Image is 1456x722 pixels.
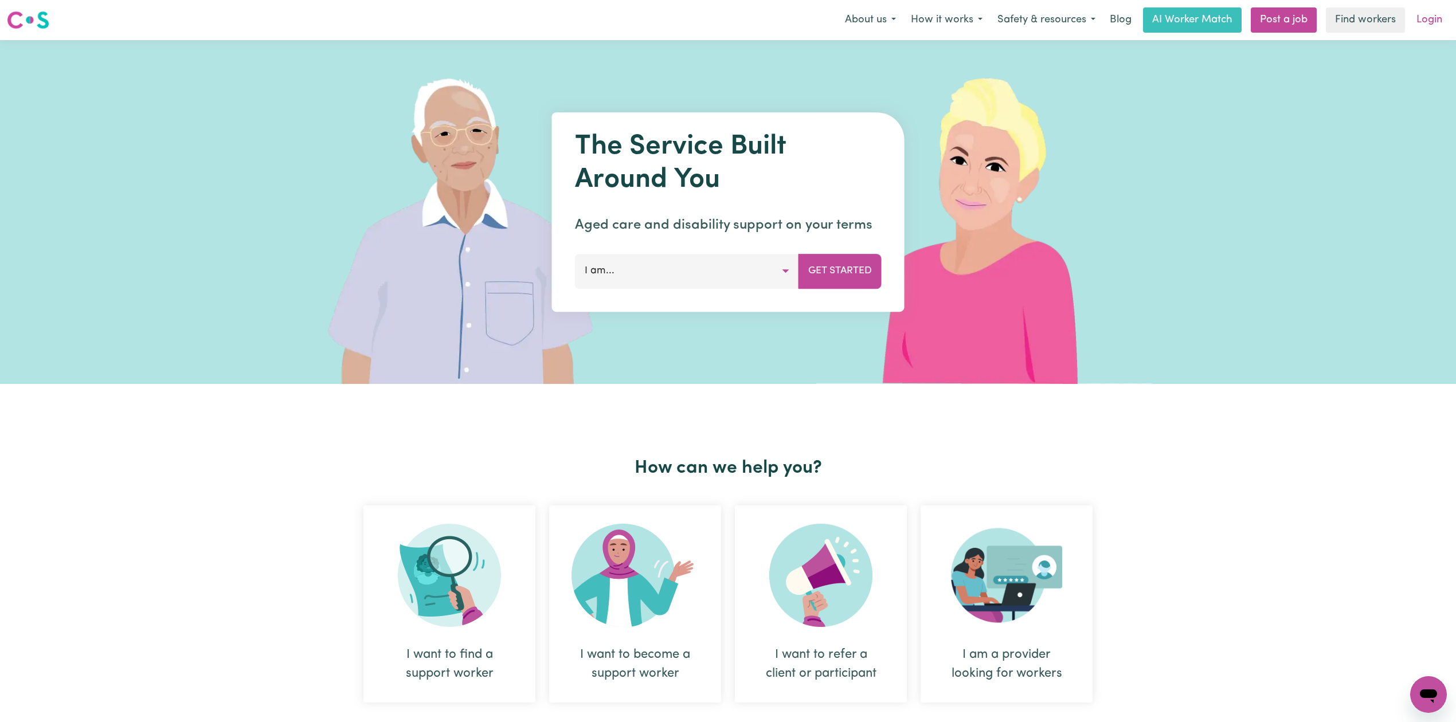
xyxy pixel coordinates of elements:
div: I want to refer a client or participant [735,505,907,703]
a: Find workers [1326,7,1405,33]
div: I want to find a support worker [363,505,535,703]
p: Aged care and disability support on your terms [575,215,882,236]
button: How it works [903,8,990,32]
a: Blog [1103,7,1138,33]
button: About us [837,8,903,32]
button: I am... [575,254,799,288]
img: Provider [951,524,1062,627]
button: Safety & resources [990,8,1103,32]
div: I want to become a support worker [549,505,721,703]
div: I want to refer a client or participant [762,645,879,683]
a: Post a job [1251,7,1317,33]
a: Careseekers logo [7,7,49,33]
img: Search [398,524,501,627]
img: Refer [769,524,872,627]
div: I want to become a support worker [577,645,694,683]
iframe: Button to launch messaging window [1410,676,1447,713]
h1: The Service Built Around You [575,131,882,197]
a: Login [1410,7,1449,33]
h2: How can we help you? [357,457,1099,479]
div: I want to find a support worker [391,645,508,683]
div: I am a provider looking for workers [921,505,1093,703]
a: AI Worker Match [1143,7,1242,33]
img: Careseekers logo [7,10,49,30]
button: Get Started [799,254,882,288]
img: Become Worker [572,524,699,627]
div: I am a provider looking for workers [948,645,1065,683]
